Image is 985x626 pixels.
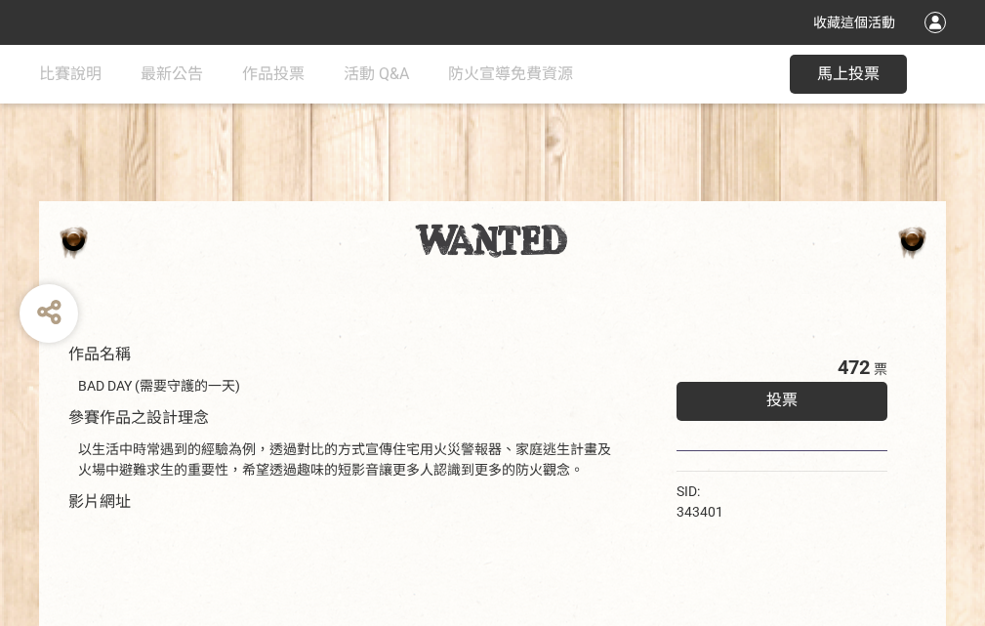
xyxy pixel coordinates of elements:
iframe: Facebook Share [728,481,826,501]
span: 收藏這個活動 [813,15,895,30]
span: 作品投票 [242,64,305,83]
span: 影片網址 [68,492,131,511]
a: 比賽說明 [39,45,102,104]
span: 472 [838,355,870,379]
span: 投票 [766,391,798,409]
a: 活動 Q&A [344,45,409,104]
a: 作品投票 [242,45,305,104]
span: 票 [874,361,887,377]
div: 以生活中時常遇到的經驗為例，透過對比的方式宣傳住宅用火災警報器、家庭逃生計畫及火場中避難求生的重要性，希望透過趣味的短影音讓更多人認識到更多的防火觀念。 [78,439,618,480]
span: 參賽作品之設計理念 [68,408,209,427]
span: 馬上投票 [817,64,880,83]
button: 馬上投票 [790,55,907,94]
span: SID: 343401 [677,483,723,520]
span: 作品名稱 [68,345,131,363]
a: 最新公告 [141,45,203,104]
span: 比賽說明 [39,64,102,83]
span: 活動 Q&A [344,64,409,83]
span: 防火宣導免費資源 [448,64,573,83]
div: BAD DAY (需要守護的一天) [78,376,618,396]
span: 最新公告 [141,64,203,83]
a: 防火宣導免費資源 [448,45,573,104]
